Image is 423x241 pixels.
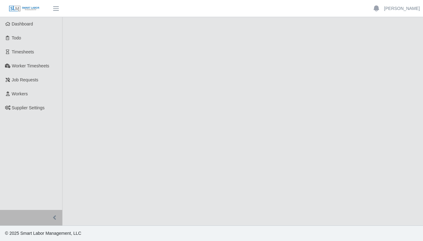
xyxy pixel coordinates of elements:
span: Workers [12,91,28,96]
span: Todo [12,35,21,40]
a: [PERSON_NAME] [384,5,420,12]
span: Job Requests [12,77,39,82]
img: SLM Logo [9,5,40,12]
span: Timesheets [12,49,34,54]
span: © 2025 Smart Labor Management, LLC [5,231,81,236]
span: Worker Timesheets [12,63,49,68]
span: Dashboard [12,21,33,26]
span: Supplier Settings [12,105,45,110]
